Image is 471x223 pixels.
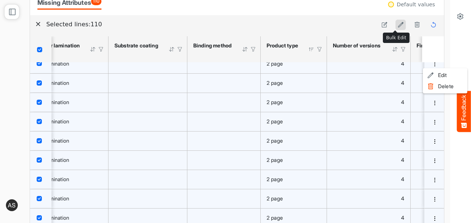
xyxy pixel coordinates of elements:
button: dropdownbutton [431,138,439,145]
span: 2 page [267,157,283,163]
button: dropdownbutton [431,99,439,107]
span: AS [8,202,16,208]
td: is template cell Column Header httpsnorthellcomontologiesmapping-rulesmanufacturinghassubstrateco... [108,112,187,131]
td: 4 is template cell Column Header httpsnorthellcomontologiesmapping-rulesorderhasnumberofversions [327,150,411,170]
td: checkbox [30,54,51,73]
div: Number of versions [333,42,382,49]
td: is template cell Column Header httpsnorthellcomontologiesmapping-rulesassemblyhasbindingmethod [187,112,261,131]
span: 4 [401,157,404,163]
td: f55b5efe-4af8-422c-a40f-7e6abb9f9eaf is template cell Column Header [424,54,445,73]
div: Filter Icon [400,46,407,53]
td: no lamination is template cell Column Header httpsnorthellcomontologiesmapping-rulesmanufacturing... [32,93,108,112]
span: 4 [401,60,404,67]
td: no lamination is template cell Column Header httpsnorthellcomontologiesmapping-rulesmanufacturing... [32,150,108,170]
td: is template cell Column Header httpsnorthellcomontologiesmapping-rulesmanufacturinghassubstrateco... [108,54,187,73]
div: Product type [267,42,298,49]
div: Bulk Edit [383,33,410,43]
button: dropdownbutton [431,176,439,184]
td: checkbox [30,189,51,208]
span: 2 page [267,176,283,182]
td: is template cell Column Header httpsnorthellcomontologiesmapping-rulesmanufacturinghassubstrateco... [108,170,187,189]
td: 2 page is template cell Column Header httpsnorthellcomontologiesmapping-rulesproducthasproducttype [261,189,327,208]
span: Something's not working [33,54,100,61]
td: no lamination is template cell Column Header httpsnorthellcomontologiesmapping-rulesmanufacturing... [32,73,108,93]
span: no lamination [38,157,69,163]
td: 4 is template cell Column Header httpsnorthellcomontologiesmapping-rulesorderhasnumberofversions [327,73,411,93]
span: SEND [108,167,121,173]
td: is template cell Column Header httpsnorthellcomontologiesmapping-rulesmanufacturinghassubstrateco... [108,150,187,170]
td: 2 page is template cell Column Header httpsnorthellcomontologiesmapping-rulesproducthasproducttype [261,54,327,73]
h6: Selected lines: 110 [46,20,374,29]
span: 4 [401,214,404,221]
td: is template cell Column Header httpsnorthellcomontologiesmapping-rulesmanufacturinghassubstrateco... [108,189,187,208]
div: Cover lamination [38,42,80,49]
td: no lamination is template cell Column Header httpsnorthellcomontologiesmapping-rulesmanufacturing... [32,189,108,208]
td: no lamination is template cell Column Header httpsnorthellcomontologiesmapping-rulesmanufacturing... [32,112,108,131]
span: 2 page [267,214,283,221]
td: 2 page is template cell Column Header httpsnorthellcomontologiesmapping-rulesproducthasproducttype [261,150,327,170]
span: 2 page [267,60,283,67]
td: is template cell Column Header httpsnorthellcomontologiesmapping-rulesassemblyhasbindingmethod [187,131,261,150]
span: 2 page [267,195,283,202]
td: 4 is template cell Column Header httpsnorthellcomontologiesmapping-rulesorderhasnumberofversions [327,93,411,112]
td: is template cell Column Header httpsnorthellcomontologiesmapping-rulesmanufacturinghassubstrateco... [108,93,187,112]
span: 2 page [267,118,283,124]
td: is template cell Column Header httpsnorthellcomontologiesmapping-rulesassemblyhasbindingmethod [187,54,261,73]
span: 4 [401,137,404,144]
button: dropdownbutton [431,119,439,126]
td: 2 page is template cell Column Header httpsnorthellcomontologiesmapping-rulesproducthasproducttype [261,170,327,189]
td: 4 is template cell Column Header httpsnorthellcomontologiesmapping-rulesorderhasnumberofversions [327,170,411,189]
div: Filter Icon [98,46,104,53]
span: no lamination [38,118,69,124]
td: b5e56393-928f-4bbf-90bf-ad74137219a0 is template cell Column Header [424,170,445,189]
td: is template cell Column Header httpsnorthellcomontologiesmapping-rulesassemblyhasbindingmethod [187,150,261,170]
td: is template cell Column Header httpsnorthellcomontologiesmapping-rulesassemblyhasbindingmethod [187,189,261,208]
button: dropdownbutton [431,196,439,203]
li: Delete [423,81,467,92]
span: Press ENTER [83,147,117,152]
td: 2 page is template cell Column Header httpsnorthellcomontologiesmapping-rulesproducthasproducttype [261,93,327,112]
td: 957b7f60-8fe6-4b95-8575-33e264f370cd is template cell Column Header [424,93,445,112]
li: Edit [423,70,467,81]
span: no lamination [38,214,69,221]
td: b365f8b9-2551-4711-8466-59c365478886 is template cell Column Header [424,150,445,170]
td: 4 is template cell Column Header httpsnorthellcomontologiesmapping-rulesorderhasnumberofversions [327,189,411,208]
td: 2 page is template cell Column Header httpsnorthellcomontologiesmapping-rulesproducthasproducttype [261,112,327,131]
td: is template cell Column Header httpsnorthellcomontologiesmapping-rulesassemblyhasbindingmethod [187,170,261,189]
span: 4 [401,118,404,124]
td: 4 is template cell Column Header httpsnorthellcomontologiesmapping-rulesorderhasnumberofversions [327,131,411,150]
td: checkbox [30,170,51,189]
div: Binding method [193,42,232,49]
div: Filter Icon [250,46,257,53]
button: dropdownbutton [431,215,439,222]
button: dropdownbutton [431,157,439,164]
td: af143fa5-af67-42c8-b396-d05fcc1fc2fe is template cell Column Header [424,131,445,150]
td: is template cell Column Header httpsnorthellcomontologiesmapping-rulesassemblyhasbindingmethod [187,93,261,112]
span: no lamination [38,99,69,105]
td: is template cell Column Header httpsnorthellcomontologiesmapping-rulesmanufacturinghassubstrateco... [108,131,187,150]
td: is template cell Column Header httpsnorthellcomontologiesmapping-rulesassemblyhasbindingmethod [187,73,261,93]
td: checkbox [30,150,51,170]
span: 4 [401,195,404,202]
span: no lamination [38,176,69,182]
span: no lamination [38,195,69,202]
div: Filter Icon [316,46,323,53]
td: no lamination is template cell Column Header httpsnorthellcomontologiesmapping-rulesmanufacturing... [32,54,108,73]
td: checkbox [30,93,51,112]
td: 4 is template cell Column Header httpsnorthellcomontologiesmapping-rulesorderhasnumberofversions [327,54,411,73]
div: Substrate coating [114,42,159,49]
span: 4 [401,99,404,105]
th: Header checkbox [30,36,51,62]
td: checkbox [30,131,51,150]
button: dropdownbutton [431,60,439,68]
header: What did you find? [17,67,117,93]
div: Filter Icon [177,46,183,53]
span: 4 [401,80,404,86]
td: 4 is template cell Column Header httpsnorthellcomontologiesmapping-rulesorderhasnumberofversions [327,112,411,131]
span:  [54,15,77,33]
td: 2cb36154-6d61-4c49-a769-f8640fe3ec42 is template cell Column Header [424,189,445,208]
div: Default values [397,2,435,7]
span: 2 page [267,80,283,86]
span: 2 page [267,99,283,105]
td: checkbox [30,112,51,131]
